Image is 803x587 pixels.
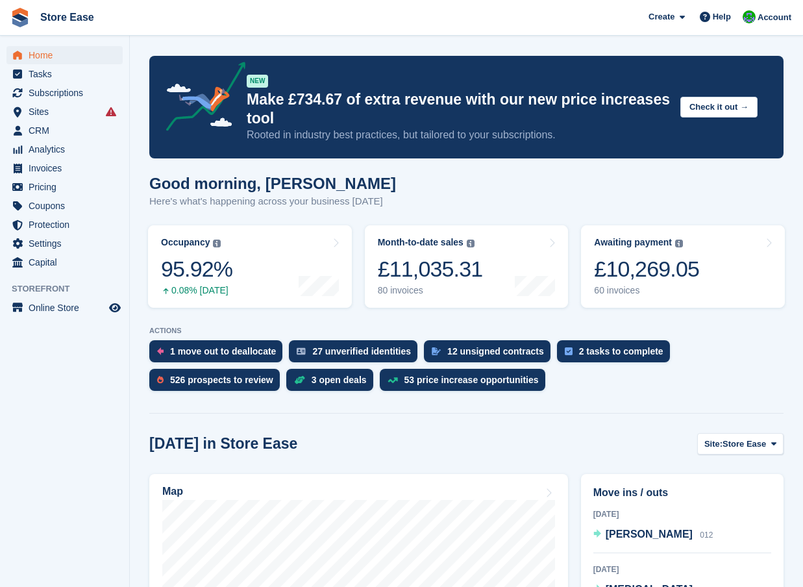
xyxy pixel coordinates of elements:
a: menu [6,103,123,121]
span: Subscriptions [29,84,106,102]
a: menu [6,159,123,177]
a: 27 unverified identities [289,340,424,369]
div: 60 invoices [594,285,699,296]
div: Occupancy [161,237,210,248]
span: Help [713,10,731,23]
div: 80 invoices [378,285,483,296]
a: Preview store [107,300,123,316]
a: menu [6,140,123,158]
span: Pricing [29,178,106,196]
img: prospect-51fa495bee0391a8d652442698ab0144808aea92771e9ea1ae160a38d050c398.svg [157,376,164,384]
img: price_increase_opportunities-93ffe204e8149a01c8c9dc8f82e8f89637d9d84a8eef4429ea346261dce0b2c0.svg [388,377,398,383]
span: Site: [704,438,723,451]
img: move_outs_to_deallocate_icon-f764333ba52eb49d3ac5e1228854f67142a1ed5810a6f6cc68b1a99e826820c5.svg [157,347,164,355]
span: Coupons [29,197,106,215]
span: Online Store [29,299,106,317]
span: 012 [700,531,713,540]
span: Analytics [29,140,106,158]
div: 1 move out to deallocate [170,346,276,356]
span: Settings [29,234,106,253]
h2: [DATE] in Store Ease [149,435,297,453]
a: menu [6,234,123,253]
a: 2 tasks to complete [557,340,676,369]
span: Create [649,10,674,23]
span: Tasks [29,65,106,83]
img: stora-icon-8386f47178a22dfd0bd8f6a31ec36ba5ce8667c1dd55bd0f319d3a0aa187defe.svg [10,8,30,27]
div: NEW [247,75,268,88]
img: icon-info-grey-7440780725fd019a000dd9b08b2336e03edf1995a4989e88bcd33f0948082b44.svg [467,240,475,247]
img: icon-info-grey-7440780725fd019a000dd9b08b2336e03edf1995a4989e88bcd33f0948082b44.svg [675,240,683,247]
div: 12 unsigned contracts [447,346,544,356]
a: menu [6,65,123,83]
span: Capital [29,253,106,271]
span: Storefront [12,282,129,295]
i: Smart entry sync failures have occurred [106,106,116,117]
p: ACTIONS [149,327,784,335]
span: Account [758,11,791,24]
button: Check it out → [680,97,758,118]
a: Awaiting payment £10,269.05 60 invoices [581,225,785,308]
img: task-75834270c22a3079a89374b754ae025e5fb1db73e45f91037f5363f120a921f8.svg [565,347,573,355]
a: 53 price increase opportunities [380,369,552,397]
a: menu [6,253,123,271]
span: [PERSON_NAME] [606,529,693,540]
button: Site: Store Ease [697,433,784,455]
a: 526 prospects to review [149,369,286,397]
a: menu [6,46,123,64]
img: contract_signature_icon-13c848040528278c33f63329250d36e43548de30e8caae1d1a13099fd9432cc5.svg [432,347,441,355]
div: £10,269.05 [594,256,699,282]
a: menu [6,197,123,215]
div: 526 prospects to review [170,375,273,385]
h2: Map [162,486,183,497]
div: 53 price increase opportunities [404,375,539,385]
a: Occupancy 95.92% 0.08% [DATE] [148,225,352,308]
img: deal-1b604bf984904fb50ccaf53a9ad4b4a5d6e5aea283cecdc64d6e3604feb123c2.svg [294,375,305,384]
div: 27 unverified identities [312,346,411,356]
a: Month-to-date sales £11,035.31 80 invoices [365,225,569,308]
div: £11,035.31 [378,256,483,282]
a: 3 open deals [286,369,380,397]
div: [DATE] [593,564,771,575]
h2: Move ins / outs [593,485,771,501]
div: 0.08% [DATE] [161,285,232,296]
a: menu [6,121,123,140]
span: Home [29,46,106,64]
span: CRM [29,121,106,140]
p: Here's what's happening across your business [DATE] [149,194,396,209]
div: Month-to-date sales [378,237,463,248]
span: Protection [29,216,106,234]
a: 12 unsigned contracts [424,340,557,369]
p: Make £734.67 of extra revenue with our new price increases tool [247,90,670,128]
span: Store Ease [723,438,766,451]
div: Awaiting payment [594,237,672,248]
p: Rooted in industry best practices, but tailored to your subscriptions. [247,128,670,142]
a: menu [6,216,123,234]
a: menu [6,299,123,317]
a: [PERSON_NAME] 012 [593,527,713,543]
div: 2 tasks to complete [579,346,663,356]
h1: Good morning, [PERSON_NAME] [149,175,396,192]
a: 1 move out to deallocate [149,340,289,369]
span: Sites [29,103,106,121]
div: [DATE] [593,508,771,520]
img: price-adjustments-announcement-icon-8257ccfd72463d97f412b2fc003d46551f7dbcb40ab6d574587a9cd5c0d94... [155,62,246,136]
a: menu [6,84,123,102]
a: menu [6,178,123,196]
img: Neal Smitheringale [743,10,756,23]
div: 3 open deals [312,375,367,385]
span: Invoices [29,159,106,177]
img: verify_identity-adf6edd0f0f0b5bbfe63781bf79b02c33cf7c696d77639b501bdc392416b5a36.svg [297,347,306,355]
a: Store Ease [35,6,99,28]
div: 95.92% [161,256,232,282]
img: icon-info-grey-7440780725fd019a000dd9b08b2336e03edf1995a4989e88bcd33f0948082b44.svg [213,240,221,247]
